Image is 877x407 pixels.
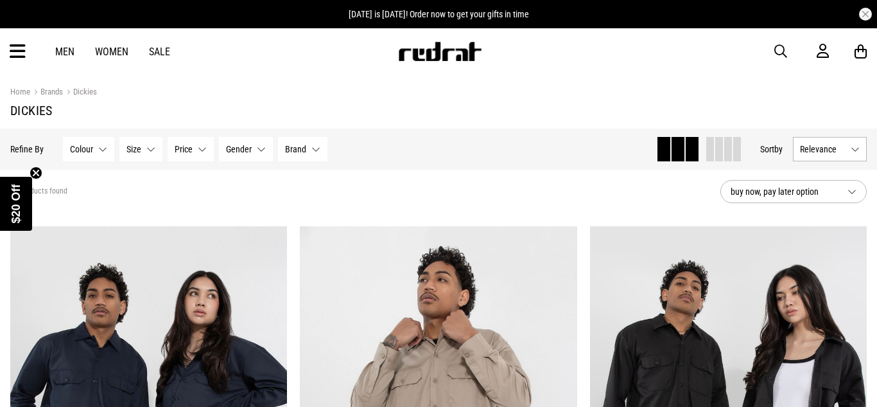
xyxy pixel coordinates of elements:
button: Sortby [760,141,783,157]
img: Redrat logo [397,42,482,61]
span: Gender [226,144,252,154]
a: Men [55,46,74,58]
span: $20 Off [10,184,22,223]
button: buy now, pay later option [720,180,867,203]
span: [DATE] is [DATE]! Order now to get your gifts in time [349,9,529,19]
button: Size [119,137,162,161]
a: Dickies [63,87,97,99]
a: Women [95,46,128,58]
h1: Dickies [10,103,867,118]
span: Colour [70,144,93,154]
button: Gender [219,137,273,161]
a: Brands [30,87,63,99]
button: Relevance [793,137,867,161]
p: Refine By [10,144,44,154]
span: Relevance [800,144,846,154]
a: Sale [149,46,170,58]
span: buy now, pay later option [731,184,837,199]
button: Close teaser [30,167,42,179]
span: Price [175,144,193,154]
span: 65 products found [10,186,67,197]
button: Price [168,137,214,161]
button: Colour [63,137,114,161]
span: Brand [285,144,306,154]
button: Brand [278,137,327,161]
a: Home [10,87,30,96]
span: by [774,144,783,154]
span: Size [126,144,141,154]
